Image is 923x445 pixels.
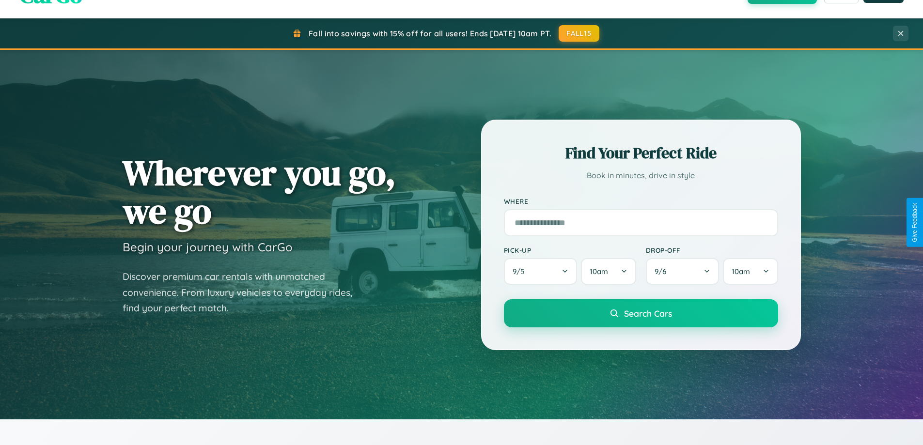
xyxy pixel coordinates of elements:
h1: Wherever you go, we go [123,153,396,230]
span: Search Cars [624,308,672,319]
p: Book in minutes, drive in style [504,169,778,183]
h3: Begin your journey with CarGo [123,240,293,254]
span: 10am [732,267,750,276]
label: Where [504,197,778,205]
button: 9/5 [504,258,578,285]
span: Fall into savings with 15% off for all users! Ends [DATE] 10am PT. [309,29,551,38]
div: Give Feedback [911,203,918,242]
h2: Find Your Perfect Ride [504,142,778,164]
button: FALL15 [559,25,599,42]
span: 9 / 6 [655,267,671,276]
button: 10am [581,258,636,285]
button: Search Cars [504,299,778,327]
label: Pick-up [504,246,636,254]
span: 9 / 5 [513,267,529,276]
button: 10am [723,258,778,285]
button: 9/6 [646,258,720,285]
p: Discover premium car rentals with unmatched convenience. From luxury vehicles to everyday rides, ... [123,269,365,316]
label: Drop-off [646,246,778,254]
span: 10am [590,267,608,276]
